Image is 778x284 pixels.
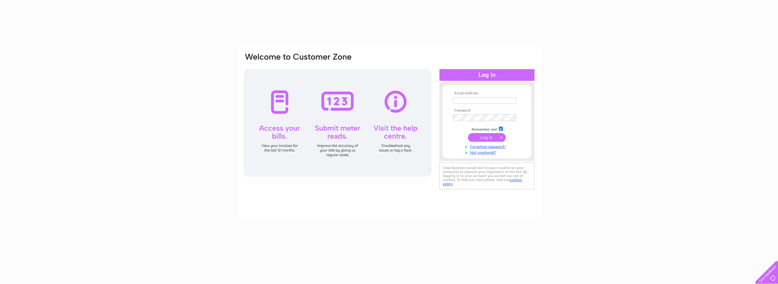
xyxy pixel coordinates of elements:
td: Remember me? [451,126,523,132]
a: Not registered? [453,149,523,155]
a: Forgotten password? [453,143,523,149]
input: Submit [468,133,506,142]
th: Email Address: [451,91,523,96]
a: cookies policy [443,178,522,186]
th: Password: [451,108,523,113]
div: Clear Business would like to place cookies on your computer to improve your experience of the sit... [439,163,535,189]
